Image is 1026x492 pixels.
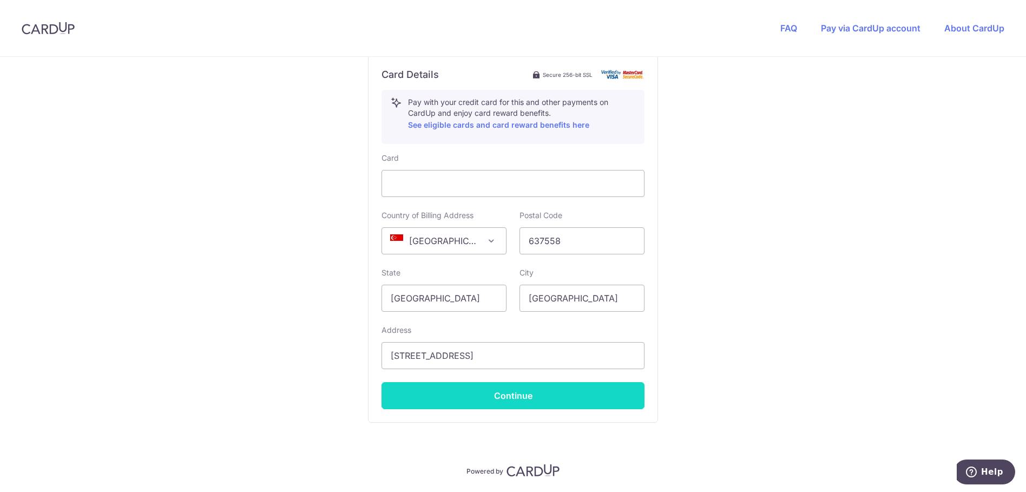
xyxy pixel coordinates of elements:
[780,23,797,34] a: FAQ
[466,465,503,476] p: Powered by
[382,68,439,81] h6: Card Details
[519,210,562,221] label: Postal Code
[519,227,644,254] input: Example 123456
[391,177,635,190] iframe: Secure card payment input frame
[382,325,411,336] label: Address
[543,70,593,79] span: Secure 256-bit SSL
[507,464,560,477] img: CardUp
[382,228,506,254] span: Singapore
[601,70,644,79] img: card secure
[22,22,75,35] img: CardUp
[821,23,920,34] a: Pay via CardUp account
[382,153,399,163] label: Card
[408,120,589,129] a: See eligible cards and card reward benefits here
[382,382,644,409] button: Continue
[519,267,534,278] label: City
[408,97,635,132] p: Pay with your credit card for this and other payments on CardUp and enjoy card reward benefits.
[382,227,507,254] span: Singapore
[382,210,473,221] label: Country of Billing Address
[957,460,1015,487] iframe: Opens a widget where you can find more information
[944,23,1004,34] a: About CardUp
[382,267,400,278] label: State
